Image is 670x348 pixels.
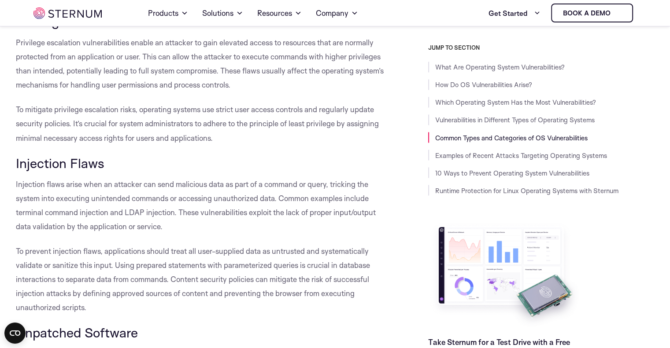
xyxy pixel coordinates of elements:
a: How Do OS Vulnerabilities Arise? [435,81,532,89]
span: Injection flaws arise when an attacker can send malicious data as part of a command or query, tri... [16,179,376,231]
img: Take Sternum for a Test Drive with a Free Evaluation Kit [428,220,582,330]
span: Unpatched Software [16,324,138,340]
a: Resources [257,1,302,26]
a: Get Started [489,4,540,22]
a: Runtime Protection for Linux Operating Systems with Sternum [435,186,618,194]
a: Examples of Recent Attacks Targeting Operating Systems [435,151,607,159]
a: Vulnerabilities in Different Types of Operating Systems [435,116,595,124]
span: To mitigate privilege escalation risks, operating systems use strict user access controls and reg... [16,105,379,142]
span: To prevent injection flaws, applications should treat all user-supplied data as untrusted and sys... [16,246,370,311]
a: Common Types and Categories of OS Vulnerabilities [435,133,588,142]
a: Book a demo [551,4,633,22]
button: Open CMP widget [4,322,26,344]
img: sternum iot [33,7,102,19]
a: Which Operating System Has the Most Vulnerabilities? [435,98,596,106]
a: 10 Ways to Prevent Operating System Vulnerabilities [435,169,589,177]
a: Company [316,1,358,26]
span: Privilege escalation vulnerabilities enable an attacker to gain elevated access to resources that... [16,38,384,89]
h3: JUMP TO SECTION [428,44,655,51]
span: Injection Flaws [16,154,104,171]
img: sternum iot [614,10,621,17]
a: Solutions [202,1,243,26]
a: Products [148,1,188,26]
a: What Are Operating System Vulnerabilities? [435,63,565,71]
